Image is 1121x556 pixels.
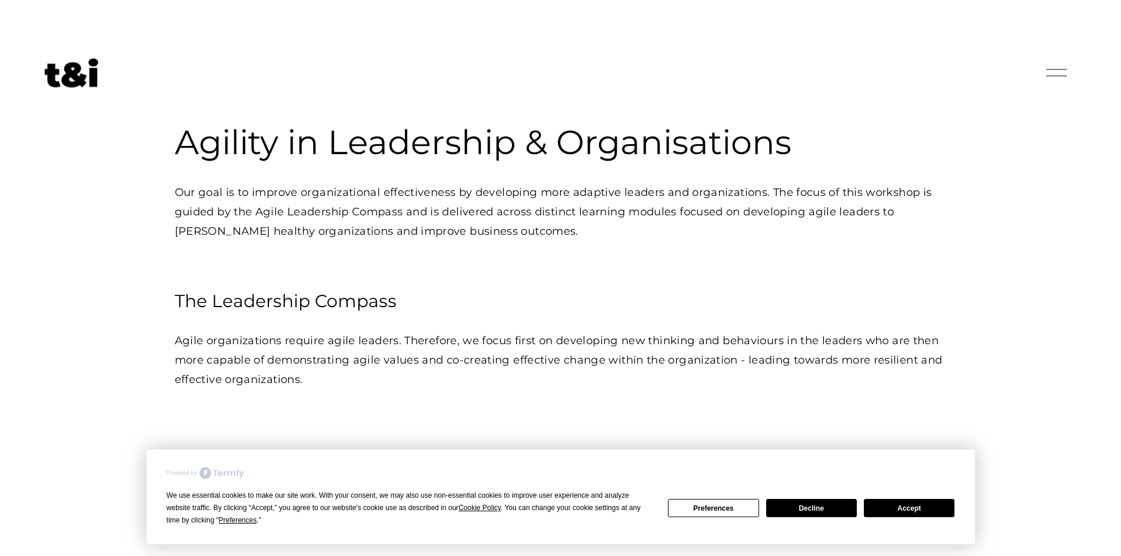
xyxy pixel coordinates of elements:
p: Agile organizations require agile leaders. Therefore, we focus first on developing new thinking a... [175,331,947,389]
span: Cookie Policy [458,504,501,512]
div: We use essential cookies to make our site work. With your consent, we may also use non-essential ... [167,490,654,527]
div: Cookie Consent Prompt [147,450,975,544]
img: Future of Work Experts [45,58,98,88]
button: Accept [864,499,954,517]
span: Preferences [219,516,257,524]
button: Preferences [668,499,759,517]
button: Decline [766,499,857,517]
p: Our goal is to improve organizational effectiveness by developing more adaptive leaders and organ... [175,183,947,241]
img: Powered by Termly [167,467,244,479]
h4: The Leadership Compass [175,289,947,313]
h3: Agility in Leadership & Organisations [175,121,947,164]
